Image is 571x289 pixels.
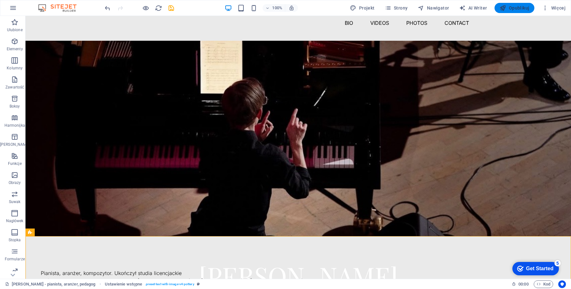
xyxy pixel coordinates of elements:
button: Kliknij tutaj, aby wyjść z trybu podglądu i kontynuować edycję [142,4,149,12]
nav: breadcrumb [105,280,200,288]
button: reload [155,4,162,12]
p: Suwak [9,199,21,204]
span: 00 00 [518,280,528,288]
span: Opublikuj [500,5,529,11]
p: Nagłówek [6,218,24,223]
h6: 100% [272,4,282,12]
i: Cofnij: Zmień tekst (Ctrl+Z) [104,4,111,12]
h6: Czas sesji [512,280,529,288]
span: Kliknij, aby zaznaczyć. Kliknij dwukrotnie, aby edytować [105,280,142,288]
button: Opublikuj [495,3,534,13]
button: Kod [534,280,553,288]
span: Więcej [542,5,566,11]
div: Get Started 5 items remaining, 0% complete [5,3,52,17]
span: Projekt [350,5,374,11]
i: Ten element jest konfigurowalnym ustawieniem wstępnym [197,282,200,286]
button: Nawigator [415,3,452,13]
button: Usercentrics [558,280,566,288]
p: Ulubione [7,27,23,32]
i: Przeładuj stronę [155,4,162,12]
p: Zawartość [5,85,24,90]
span: Nawigator [418,5,449,11]
button: 100% [263,4,285,12]
span: : [523,282,524,286]
p: Elementy [7,46,23,52]
button: AI Writer [457,3,489,13]
span: Strony [385,5,408,11]
p: Obrazy [9,180,21,185]
div: Get Started [19,7,46,13]
button: Strony [382,3,410,13]
a: Kliknij, aby anulować zaznaczenie. Kliknij dwukrotnie, aby otworzyć Strony [5,280,96,288]
i: Po zmianie rozmiaru automatycznie dostosowuje poziom powiększenia do wybranego urządzenia. [289,5,294,11]
img: Editor Logo [37,4,84,12]
button: Projekt [347,3,377,13]
p: Formularze [5,257,25,262]
p: Kolumny [7,66,23,71]
div: Projekt (Ctrl+Alt+Y) [347,3,377,13]
p: Stopka [9,237,21,243]
span: AI Writer [459,5,487,11]
div: 5 [47,1,54,8]
span: Kod [537,280,550,288]
i: Zapisz (Ctrl+S) [168,4,175,12]
button: save [167,4,175,12]
p: Harmonijka [4,123,25,128]
button: Więcej [539,3,568,13]
p: Boksy [10,104,20,109]
button: undo [104,4,111,12]
span: . preset-text-with-image-v4-pottery [145,280,194,288]
p: Funkcje [8,161,22,166]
